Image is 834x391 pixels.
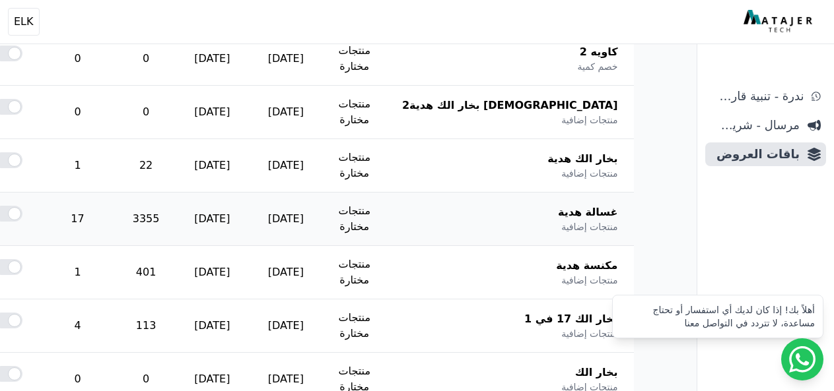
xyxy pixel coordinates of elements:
span: منتجات إضافية [561,113,617,127]
td: منتجات مختارة [322,32,386,86]
td: [DATE] [175,139,249,193]
td: 3355 [117,193,176,246]
button: ELK [8,8,40,36]
td: [DATE] [175,32,249,86]
span: [DEMOGRAPHIC_DATA] بخار الك هدية2 [402,98,618,113]
span: كاويه 2 [580,44,618,60]
td: 0 [38,32,116,86]
span: مكنسة هدية [556,258,617,274]
td: منتجات مختارة [322,193,386,246]
td: 17 [38,193,116,246]
span: غسالة هدية [558,204,618,220]
td: [DATE] [249,32,322,86]
td: منتجات مختارة [322,299,386,353]
td: منتجات مختارة [322,246,386,299]
td: [DATE] [175,86,249,139]
td: [DATE] [249,246,322,299]
span: بخار الك هدية [547,151,617,167]
span: خصم كمية [577,60,617,73]
td: 1 [38,139,116,193]
span: ندرة - تنبية قارب علي النفاذ [711,87,804,105]
td: 22 [117,139,176,193]
td: 0 [38,86,116,139]
span: باقات العروض [711,145,800,164]
td: 1 [38,246,116,299]
td: منتجات مختارة [322,139,386,193]
span: بخار الك 17 في 1 [524,311,618,327]
td: [DATE] [175,246,249,299]
td: 0 [117,32,176,86]
td: 0 [117,86,176,139]
td: [DATE] [249,139,322,193]
span: مرسال - شريط دعاية [711,116,800,135]
td: منتجات مختارة [322,86,386,139]
td: [DATE] [249,86,322,139]
td: [DATE] [175,193,249,246]
td: [DATE] [249,193,322,246]
span: منتجات إضافية [561,274,617,287]
span: بخار الك [575,365,618,380]
td: 113 [117,299,176,353]
td: 401 [117,246,176,299]
td: [DATE] [175,299,249,353]
td: [DATE] [249,299,322,353]
span: منتجات إضافية [561,327,617,340]
div: أهلاً بك! إذا كان لديك أي استفسار أو تحتاج مساعدة، لا تتردد في التواصل معنا [621,303,815,330]
td: 4 [38,299,116,353]
span: منتجات إضافية [561,220,617,233]
img: MatajerTech Logo [744,10,816,34]
span: ELK [14,14,34,30]
span: منتجات إضافية [561,167,617,180]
